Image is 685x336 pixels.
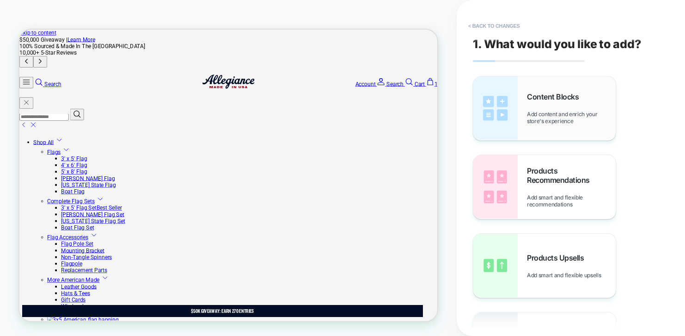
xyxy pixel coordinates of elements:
[18,35,37,50] button: Next
[55,194,127,203] a: [PERSON_NAME] Flag
[94,273,105,281] a: Show links
[55,168,90,176] a: 3' x 5' Flag
[473,37,641,51] span: 1. What would you like to add?
[37,273,92,281] a: Flag Accessories
[55,176,90,185] a: 4' x 6' Flag
[37,224,100,233] a: Complete Flag Sets
[33,68,56,77] span: Search
[55,308,84,317] a: Flagpole
[527,194,616,208] span: Add smart and flexible recommendations
[18,146,46,155] a: Shop All
[20,68,56,77] a: Search
[67,106,86,121] button: Search
[103,233,137,242] span: Best Seller
[527,166,616,185] span: Products Recommendations
[55,260,99,268] a: Boat Flag Set
[527,272,605,279] span: Add smart and flexible upsells
[489,68,527,77] a: Search
[527,111,616,124] span: Add content and enrich your store's experience
[527,68,540,77] span: Cart
[55,299,123,308] a: Non-Tangle Spinners
[527,68,557,77] a: Cart 1
[102,224,113,233] a: Show links
[448,68,489,77] a: Account
[448,68,475,77] span: Account
[13,125,24,134] a: Close
[55,185,90,194] a: 5' x 8' Flag
[55,317,117,325] a: Replacement Parts
[55,233,137,242] a: 3' x 5' Flag SetBest Seller
[57,159,68,168] a: Show links
[553,68,557,77] span: 1
[55,251,141,260] a: [US_STATE] State Flag Set
[55,242,140,251] a: [PERSON_NAME] Flag Set
[37,159,55,168] a: Flags
[527,253,588,262] span: Products Upsells
[244,81,313,90] a: Allegiance Flag Supply
[489,68,512,77] span: Search
[244,50,313,88] img: Allegiance Flag Supply
[64,9,101,18] a: Learn More
[48,146,59,155] a: Show links
[55,203,128,212] a: [US_STATE] State Flag
[527,92,583,101] span: Content Blocks
[55,281,98,290] a: Flag Pole Set
[55,290,113,299] a: Mounting Bracket
[464,19,525,33] button: < Back to changes
[55,212,87,220] a: Boat Flag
